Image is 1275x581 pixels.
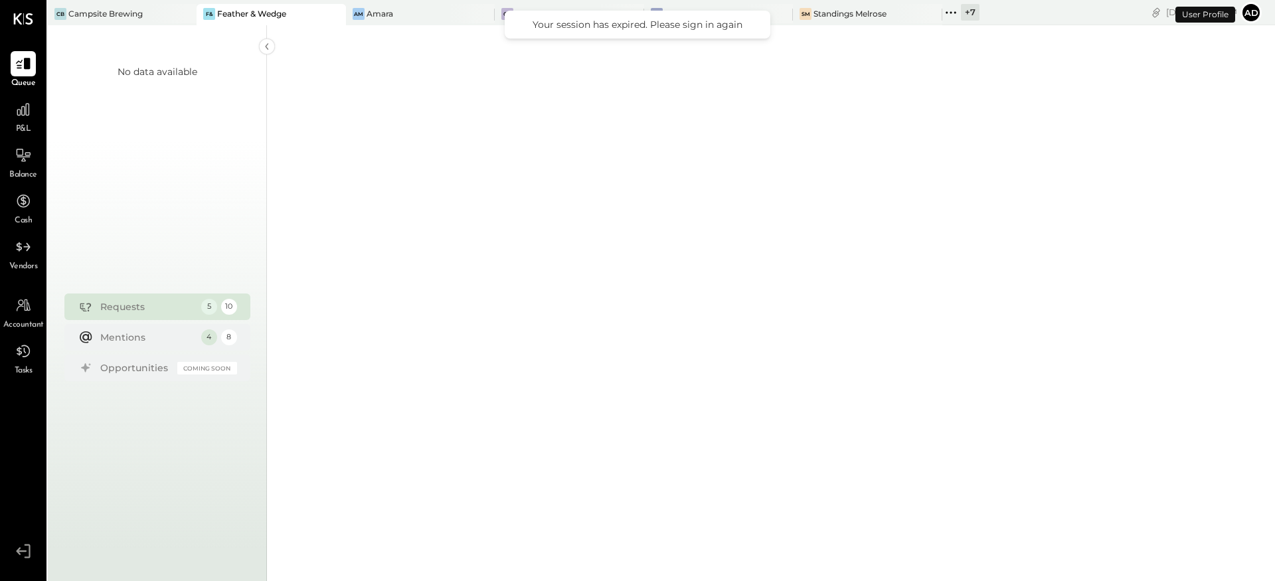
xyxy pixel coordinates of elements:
[1149,5,1163,19] div: copy link
[15,365,33,377] span: Tasks
[201,299,217,315] div: 5
[54,8,66,20] div: CB
[16,124,31,135] span: P&L
[68,8,143,19] div: Campsite Brewing
[1,189,46,227] a: Cash
[201,329,217,345] div: 4
[217,8,286,19] div: Feather & Wedge
[203,8,215,20] div: F&
[221,299,237,315] div: 10
[1,339,46,377] a: Tasks
[813,8,887,19] div: Standings Melrose
[1,293,46,331] a: Accountant
[15,215,32,227] span: Cash
[1,51,46,90] a: Queue
[651,8,663,20] div: OL
[11,78,36,90] span: Queue
[518,19,757,31] div: Your session has expired. Please sign in again
[961,4,979,21] div: + 7
[100,361,171,374] div: Opportunities
[3,319,44,331] span: Accountant
[9,169,37,181] span: Balance
[100,300,195,313] div: Requests
[515,8,624,19] div: Osteria La Buca- [PERSON_NAME][GEOGRAPHIC_DATA]
[501,8,513,20] div: OL
[1,97,46,135] a: P&L
[665,8,764,19] div: Osteria La Buca- Melrose
[1166,6,1237,19] div: [DATE]
[100,331,195,344] div: Mentions
[1240,2,1262,23] button: Ad
[367,8,393,19] div: Amara
[221,329,237,345] div: 8
[1175,7,1235,23] div: User Profile
[1,143,46,181] a: Balance
[1,234,46,273] a: Vendors
[800,8,811,20] div: SM
[353,8,365,20] div: Am
[118,65,197,78] div: No data available
[177,362,237,374] div: Coming Soon
[9,261,38,273] span: Vendors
